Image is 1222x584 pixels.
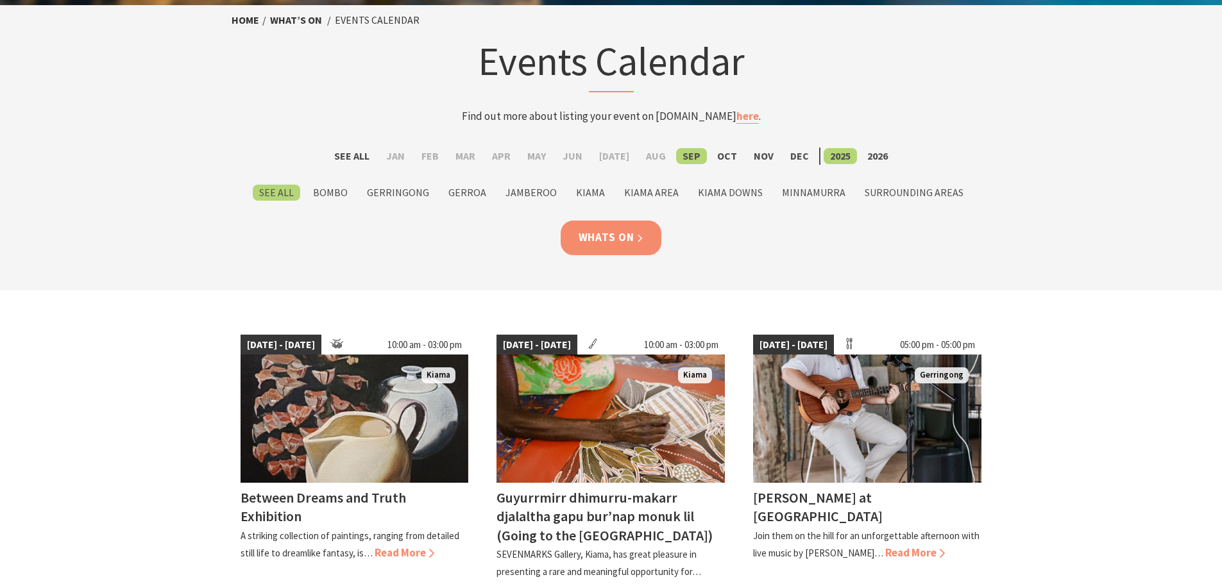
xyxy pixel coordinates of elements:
[232,13,259,27] a: Home
[894,335,981,355] span: 05:00 pm - 05:00 pm
[858,185,970,201] label: Surrounding Areas
[307,185,354,201] label: Bombo
[747,148,780,164] label: Nov
[593,148,636,164] label: [DATE]
[421,367,455,383] span: Kiama
[241,530,459,559] p: A striking collection of paintings, ranging from detailed still life to dreamlike fantasy, is…
[736,109,759,124] a: here
[824,148,857,164] label: 2025
[360,35,863,92] h1: Events Calendar
[449,148,482,164] label: Mar
[556,148,589,164] label: Jun
[241,335,321,355] span: [DATE] - [DATE]
[676,148,707,164] label: Sep
[496,548,701,578] p: SEVENMARKS Gallery, Kiama, has great pleasure in presenting a rare and meaningful opportunity for…
[638,335,725,355] span: 10:00 am - 03:00 pm
[375,546,434,560] span: Read More
[360,108,863,125] p: Find out more about listing your event on [DOMAIN_NAME] .
[640,148,672,164] label: Aug
[711,148,743,164] label: Oct
[753,488,883,525] h4: [PERSON_NAME] at [GEOGRAPHIC_DATA]
[361,185,436,201] label: Gerringong
[496,335,577,355] span: [DATE] - [DATE]
[241,488,406,525] h4: Between Dreams and Truth Exhibition
[442,185,493,201] label: Gerroa
[861,148,894,164] label: 2026
[618,185,685,201] label: Kiama Area
[486,148,517,164] label: Apr
[496,355,725,483] img: Aboriginal artist Joy Borruwa sitting on the floor painting
[328,148,376,164] label: See All
[253,185,300,201] label: See All
[753,355,981,483] img: Tayvin Martins
[415,148,445,164] label: Feb
[496,488,713,544] h4: Guyurrmirr dhimurru-makarr djalaltha gapu bur’nap monuk lil (Going to the [GEOGRAPHIC_DATA])
[521,148,552,164] label: May
[270,13,322,27] a: What’s On
[753,335,834,355] span: [DATE] - [DATE]
[915,367,969,383] span: Gerringong
[561,221,662,254] a: Whats On
[784,148,815,164] label: Dec
[692,185,769,201] label: Kiama Downs
[678,367,712,383] span: Kiama
[570,185,611,201] label: Kiama
[499,185,563,201] label: Jamberoo
[335,12,420,29] li: Events Calendar
[380,148,411,164] label: Jan
[885,546,945,560] span: Read More
[776,185,852,201] label: Minnamurra
[753,530,980,559] p: Join them on the hill for an unforgettable afternoon with live music by [PERSON_NAME]…
[381,335,468,355] span: 10:00 am - 03:00 pm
